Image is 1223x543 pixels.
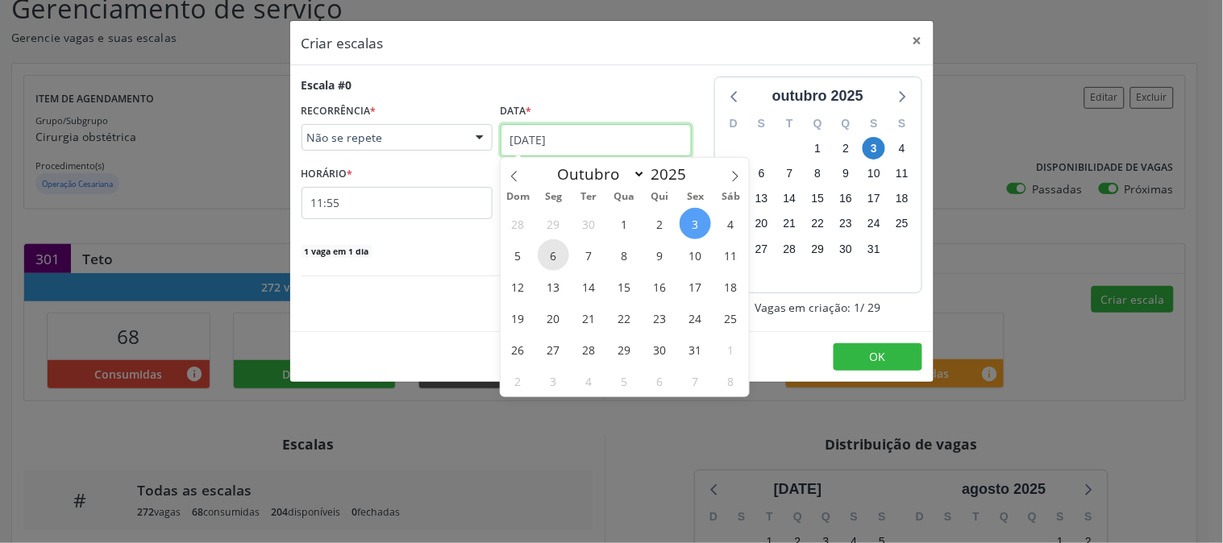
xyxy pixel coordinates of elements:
span: sexta-feira, 24 de outubro de 2025 [863,213,885,235]
span: Outubro 28, 2025 [573,334,605,365]
span: Outubro 31, 2025 [680,334,711,365]
div: D [720,111,748,136]
span: Outubro 26, 2025 [502,334,534,365]
span: Outubro 29, 2025 [609,334,640,365]
span: Outubro 21, 2025 [573,302,605,334]
span: Novembro 1, 2025 [715,334,747,365]
span: quinta-feira, 2 de outubro de 2025 [834,137,857,160]
span: quarta-feira, 1 de outubro de 2025 [806,137,829,160]
span: Setembro 28, 2025 [502,208,534,239]
div: Q [804,111,832,136]
span: Outubro 2, 2025 [644,208,676,239]
span: Outubro 23, 2025 [644,302,676,334]
span: Novembro 8, 2025 [715,365,747,396]
div: outubro 2025 [766,85,870,107]
span: Qui [643,192,678,202]
span: Sex [678,192,713,202]
label: HORÁRIO [302,162,353,187]
span: segunda-feira, 20 de outubro de 2025 [751,213,773,235]
span: Outubro 20, 2025 [538,302,569,334]
span: Outubro 4, 2025 [715,208,747,239]
span: Outubro 13, 2025 [538,271,569,302]
span: Dom [501,192,536,202]
input: Year [646,164,699,184]
span: quarta-feira, 8 de outubro de 2025 [806,163,829,185]
span: Outubro 6, 2025 [538,239,569,271]
div: S [860,111,888,136]
span: Outubro 17, 2025 [680,271,711,302]
span: Outubro 16, 2025 [644,271,676,302]
span: quinta-feira, 16 de outubro de 2025 [834,188,857,210]
span: Outubro 11, 2025 [715,239,747,271]
span: Outubro 18, 2025 [715,271,747,302]
span: quarta-feira, 29 de outubro de 2025 [806,238,829,260]
span: terça-feira, 7 de outubro de 2025 [779,163,801,185]
div: T [776,111,804,136]
span: segunda-feira, 6 de outubro de 2025 [751,163,773,185]
div: S [747,111,776,136]
label: RECORRÊNCIA [302,99,376,124]
span: Setembro 29, 2025 [538,208,569,239]
span: Outubro 5, 2025 [502,239,534,271]
span: sexta-feira, 3 de outubro de 2025 [863,137,885,160]
span: 1 vaga em 1 dia [302,245,372,258]
input: Selecione uma data [501,124,692,156]
span: terça-feira, 28 de outubro de 2025 [779,238,801,260]
span: segunda-feira, 13 de outubro de 2025 [751,188,773,210]
span: quinta-feira, 23 de outubro de 2025 [834,213,857,235]
select: Month [550,163,647,185]
button: OK [834,343,922,371]
div: Q [832,111,860,136]
span: sexta-feira, 17 de outubro de 2025 [863,188,885,210]
button: Close [901,21,934,60]
span: sábado, 4 de outubro de 2025 [891,137,913,160]
span: quarta-feira, 15 de outubro de 2025 [806,188,829,210]
span: sexta-feira, 10 de outubro de 2025 [863,163,885,185]
span: OK [870,349,886,364]
div: Escala #0 [302,77,352,93]
span: Setembro 30, 2025 [573,208,605,239]
span: sábado, 18 de outubro de 2025 [891,188,913,210]
span: Qua [607,192,643,202]
span: Outubro 8, 2025 [609,239,640,271]
span: Outubro 7, 2025 [573,239,605,271]
span: Outubro 3, 2025 [680,208,711,239]
span: Outubro 9, 2025 [644,239,676,271]
span: Seg [536,192,572,202]
span: Outubro 14, 2025 [573,271,605,302]
span: Novembro 3, 2025 [538,365,569,396]
div: S [888,111,917,136]
span: Novembro 6, 2025 [644,365,676,396]
span: quinta-feira, 9 de outubro de 2025 [834,163,857,185]
span: Ter [572,192,607,202]
span: Novembro 7, 2025 [680,365,711,396]
span: Outubro 19, 2025 [502,302,534,334]
span: Sáb [713,192,749,202]
span: / 29 [861,299,881,316]
span: Outubro 1, 2025 [609,208,640,239]
span: segunda-feira, 27 de outubro de 2025 [751,238,773,260]
span: sábado, 11 de outubro de 2025 [891,163,913,185]
span: Novembro 2, 2025 [502,365,534,396]
span: Outubro 24, 2025 [680,302,711,334]
span: sábado, 25 de outubro de 2025 [891,213,913,235]
span: Outubro 15, 2025 [609,271,640,302]
span: Outubro 10, 2025 [680,239,711,271]
span: Outubro 12, 2025 [502,271,534,302]
span: Outubro 25, 2025 [715,302,747,334]
span: quarta-feira, 22 de outubro de 2025 [806,213,829,235]
span: Não se repete [307,130,460,146]
input: 00:00 [302,187,493,219]
h5: Criar escalas [302,32,384,53]
span: Novembro 5, 2025 [609,365,640,396]
span: quinta-feira, 30 de outubro de 2025 [834,238,857,260]
span: Outubro 27, 2025 [538,334,569,365]
label: Data [501,99,532,124]
div: Vagas em criação: 1 [714,299,922,316]
span: Novembro 4, 2025 [573,365,605,396]
span: terça-feira, 21 de outubro de 2025 [779,213,801,235]
span: Outubro 22, 2025 [609,302,640,334]
span: Outubro 30, 2025 [644,334,676,365]
span: terça-feira, 14 de outubro de 2025 [779,188,801,210]
span: sexta-feira, 31 de outubro de 2025 [863,238,885,260]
